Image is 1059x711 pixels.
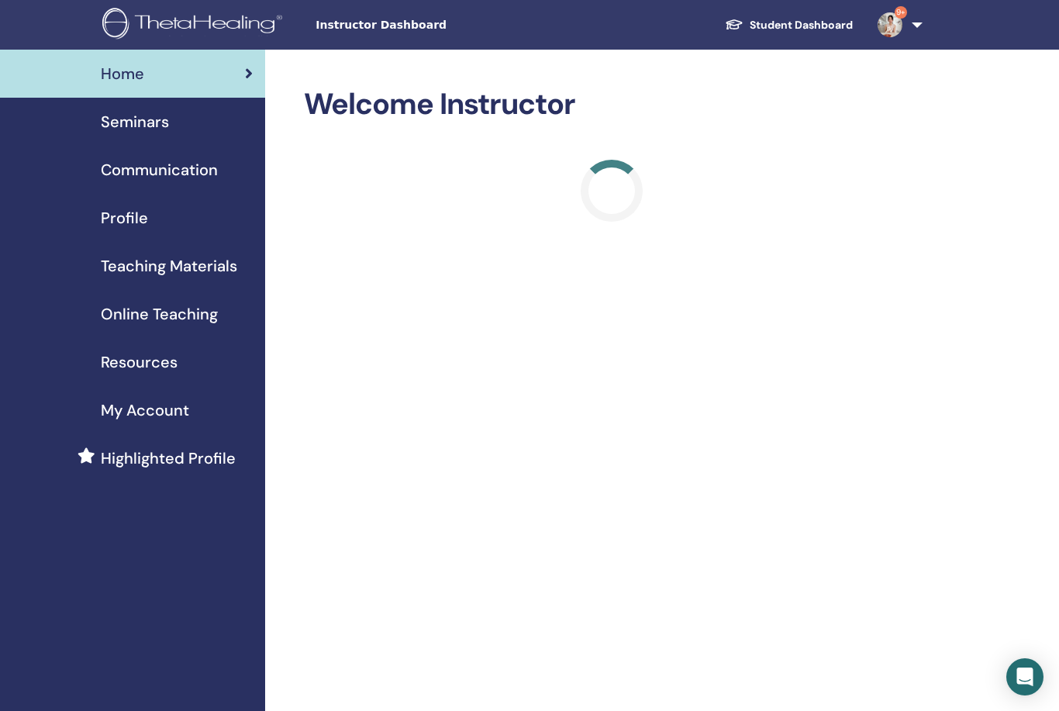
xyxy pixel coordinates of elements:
span: Seminars [101,110,169,133]
span: Resources [101,350,178,374]
a: Student Dashboard [712,11,865,40]
span: Highlighted Profile [101,447,236,470]
span: My Account [101,399,189,422]
img: logo.png [102,8,288,43]
img: graduation-cap-white.svg [725,18,743,31]
span: Profile [101,206,148,230]
span: 9+ [895,6,907,19]
div: Open Intercom Messenger [1006,658,1043,695]
span: Communication [101,158,218,181]
h2: Welcome Instructor [304,87,920,123]
span: Teaching Materials [101,254,237,278]
span: Home [101,62,144,85]
span: Online Teaching [101,302,218,326]
span: Instructor Dashboard [316,17,548,33]
img: default.jpg [878,12,902,37]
